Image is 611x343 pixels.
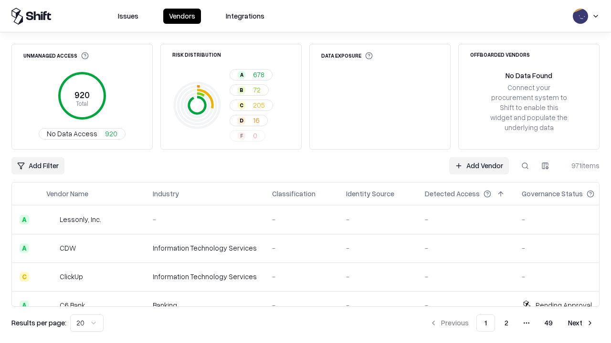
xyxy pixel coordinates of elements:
div: Data Exposure [321,52,373,60]
tspan: 920 [74,90,90,100]
div: B [238,86,245,94]
div: Classification [272,189,316,199]
div: A [238,71,245,79]
div: C6 Bank [60,300,85,310]
img: C6 Bank [46,301,56,310]
button: Vendors [163,9,201,24]
div: A [20,215,29,224]
button: 1 [476,314,495,332]
div: Identity Source [346,189,394,199]
div: Governance Status [522,189,583,199]
div: Offboarded Vendors [470,52,530,57]
div: - [346,300,410,310]
div: Vendor Name [46,189,88,199]
button: B72 [230,84,269,96]
div: Information Technology Services [153,243,257,253]
div: Pending Approval [536,300,592,310]
div: - [346,272,410,282]
span: 16 [253,115,260,125]
div: - [425,214,506,224]
a: Add Vendor [449,157,509,174]
div: Unmanaged Access [23,52,89,60]
span: 205 [253,100,265,110]
div: - [425,272,506,282]
div: C [238,101,245,109]
div: - [272,214,331,224]
span: 72 [253,85,261,95]
div: Risk Distribution [172,52,221,57]
div: - [346,243,410,253]
button: No Data Access920 [39,128,126,140]
div: - [272,243,331,253]
div: - [272,300,331,310]
tspan: Total [76,100,88,107]
div: Information Technology Services [153,272,257,282]
button: Issues [112,9,144,24]
div: Detected Access [425,189,480,199]
div: CDW [60,243,76,253]
div: - [425,300,506,310]
p: Results per page: [11,318,66,328]
div: D [238,117,245,124]
div: No Data Found [506,71,552,81]
div: Connect your procurement system to Shift to enable this widget and populate the underlying data [489,82,569,133]
button: Integrations [220,9,270,24]
nav: pagination [424,314,600,332]
div: - [522,243,610,253]
div: 971 items [561,161,600,171]
div: C [20,272,29,282]
img: CDW [46,243,56,253]
button: Next [562,314,600,332]
img: ClickUp [46,272,56,282]
div: - [153,214,257,224]
span: 678 [253,70,264,80]
button: Add Filter [11,157,64,174]
span: 920 [105,129,117,139]
button: A678 [230,69,273,81]
div: A [20,243,29,253]
div: - [522,214,610,224]
div: Industry [153,189,179,199]
button: C205 [230,100,273,111]
button: D16 [230,115,268,126]
img: Lessonly, Inc. [46,215,56,224]
div: - [425,243,506,253]
span: No Data Access [47,129,97,139]
div: A [20,301,29,310]
div: Lessonly, Inc. [60,214,101,224]
button: 2 [497,314,516,332]
div: ClickUp [60,272,83,282]
div: - [272,272,331,282]
button: 49 [537,314,560,332]
div: Banking [153,300,257,310]
div: - [346,214,410,224]
div: - [522,272,610,282]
